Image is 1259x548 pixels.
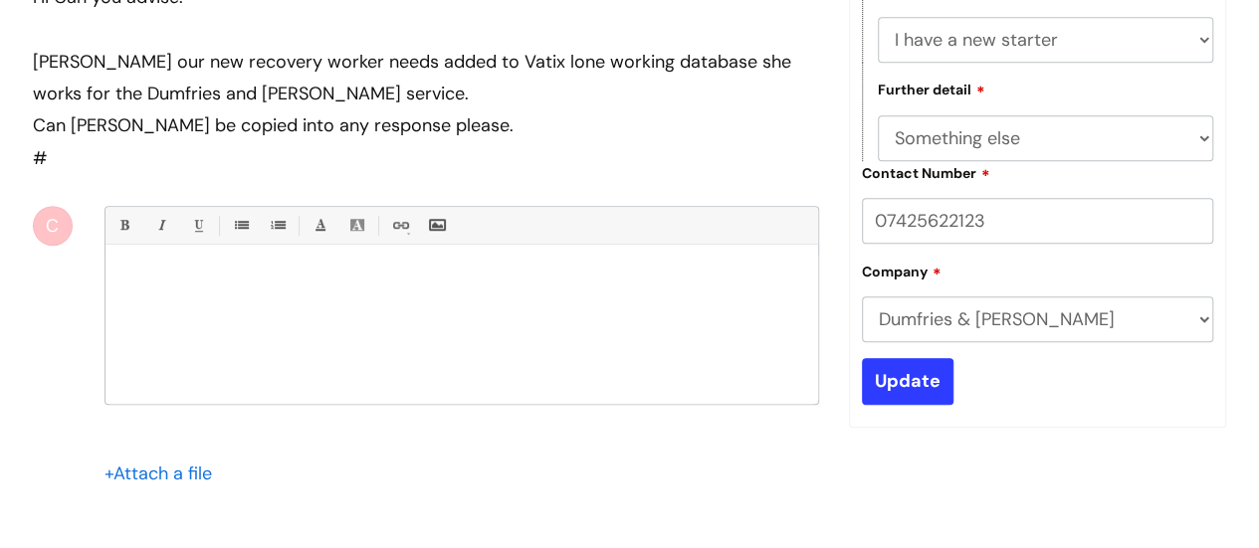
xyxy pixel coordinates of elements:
[878,79,985,98] label: Further detail
[387,213,412,238] a: Link
[111,213,136,238] a: Bold (Ctrl-B)
[185,213,210,238] a: Underline(Ctrl-U)
[105,457,224,489] div: Attach a file
[148,213,173,238] a: Italic (Ctrl-I)
[308,213,332,238] a: Font Color
[33,109,819,141] div: Can [PERSON_NAME] be copied into any response please.
[33,206,73,246] div: C
[265,213,290,238] a: 1. Ordered List (Ctrl-Shift-8)
[424,213,449,238] a: Insert Image...
[228,213,253,238] a: • Unordered List (Ctrl-Shift-7)
[33,46,819,110] div: [PERSON_NAME] our new recovery worker needs added to Vatix lone working database she works for th...
[862,261,942,280] label: Company
[862,358,953,404] input: Update
[344,213,369,238] a: Back Color
[862,162,990,182] label: Contact Number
